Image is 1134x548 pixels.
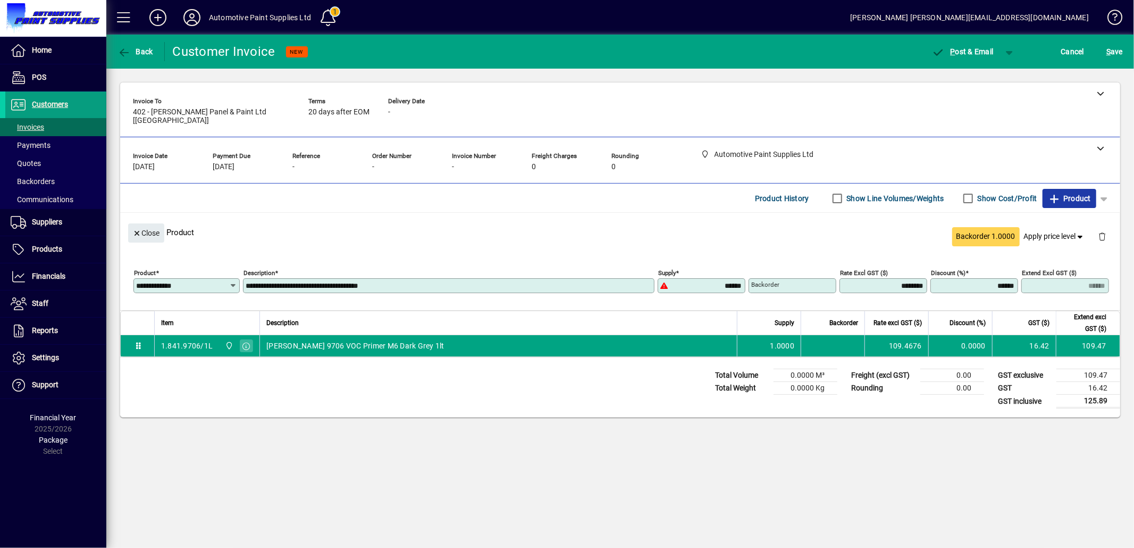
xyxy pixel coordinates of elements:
span: Staff [32,299,48,308]
td: 125.89 [1056,395,1120,408]
td: GST [993,382,1056,395]
span: Backorders [11,177,55,186]
button: Save [1104,42,1125,61]
span: Item [161,317,174,329]
span: Product History [755,190,809,207]
span: Invoices [11,123,44,131]
button: Add [141,8,175,27]
a: Support [5,372,106,398]
span: [DATE] [213,163,234,171]
span: Products [32,245,62,253]
span: Reports [32,326,58,335]
a: Products [5,236,106,263]
span: Discount (%) [950,317,986,329]
span: 20 days after EOM [308,108,369,117]
a: Staff [5,290,106,317]
mat-label: Backorder [751,281,779,288]
span: Supply [775,317,794,329]
mat-label: Rate excl GST ($) [840,269,888,277]
a: Payments [5,136,106,154]
span: ost & Email [932,47,994,56]
td: 109.47 [1056,335,1120,356]
span: Package [39,436,68,444]
a: Knowledge Base [1099,2,1121,37]
button: Cancel [1059,42,1087,61]
span: Cancel [1061,43,1085,60]
span: - [372,163,374,171]
a: Quotes [5,154,106,172]
span: Backorder 1.0000 [956,231,1015,242]
a: Communications [5,190,106,209]
div: 1.841.9706/1L [161,341,213,351]
span: Close [132,225,160,242]
span: Support [32,380,58,389]
a: Home [5,37,106,64]
td: 0.00 [920,382,984,395]
td: Total Weight [710,382,774,395]
td: GST exclusive [993,369,1056,382]
button: Close [128,223,164,243]
mat-label: Discount (%) [931,269,965,277]
span: Description [266,317,299,329]
app-page-header-button: Back [106,42,165,61]
app-page-header-button: Close [125,228,167,237]
span: [PERSON_NAME] 9706 VOC Primer M6 Dark Grey 1lt [266,341,444,351]
button: Backorder 1.0000 [952,227,1020,246]
button: Profile [175,8,209,27]
td: 0.00 [920,369,984,382]
span: P [951,47,955,56]
span: Automotive Paint Supplies Ltd [222,340,234,352]
a: Invoices [5,118,106,136]
span: NEW [290,48,304,55]
mat-label: Extend excl GST ($) [1022,269,1077,277]
span: GST ($) [1028,317,1049,329]
div: Product [120,213,1120,252]
span: Financials [32,272,65,280]
td: Freight (excl GST) [846,369,920,382]
td: 16.42 [1056,382,1120,395]
span: Extend excl GST ($) [1063,311,1106,335]
a: POS [5,64,106,91]
span: Product [1048,190,1091,207]
td: GST inclusive [993,395,1056,408]
span: Apply price level [1024,231,1086,242]
td: Total Volume [710,369,774,382]
div: 109.4676 [871,341,922,351]
span: - [452,163,454,171]
span: Home [32,46,52,54]
span: ave [1106,43,1123,60]
td: Rounding [846,382,920,395]
td: 16.42 [992,335,1056,356]
span: Communications [11,195,73,204]
span: Backorder [829,317,858,329]
div: [PERSON_NAME] [PERSON_NAME][EMAIL_ADDRESS][DOMAIN_NAME] [850,9,1089,26]
button: Back [115,42,156,61]
mat-label: Supply [658,269,676,277]
label: Show Line Volumes/Weights [845,193,944,204]
a: Suppliers [5,209,106,236]
mat-label: Description [243,269,275,277]
button: Product [1043,189,1096,208]
span: POS [32,73,46,81]
button: Product History [751,189,813,208]
span: 1.0000 [770,341,795,351]
a: Settings [5,345,106,371]
button: Delete [1089,223,1115,249]
button: Apply price level [1020,227,1090,246]
a: Backorders [5,172,106,190]
a: Financials [5,263,106,290]
td: 0.0000 M³ [774,369,837,382]
span: 0 [532,163,536,171]
span: Quotes [11,159,41,168]
span: 0 [611,163,616,171]
label: Show Cost/Profit [976,193,1037,204]
span: Suppliers [32,218,62,226]
mat-label: Product [134,269,156,277]
span: Back [117,47,153,56]
span: - [292,163,295,171]
span: 402 - [PERSON_NAME] Panel & Paint Ltd [[GEOGRAPHIC_DATA]] [133,108,292,125]
span: Rate excl GST ($) [873,317,922,329]
div: Customer Invoice [173,43,275,60]
td: 0.0000 Kg [774,382,837,395]
span: - [388,108,390,117]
